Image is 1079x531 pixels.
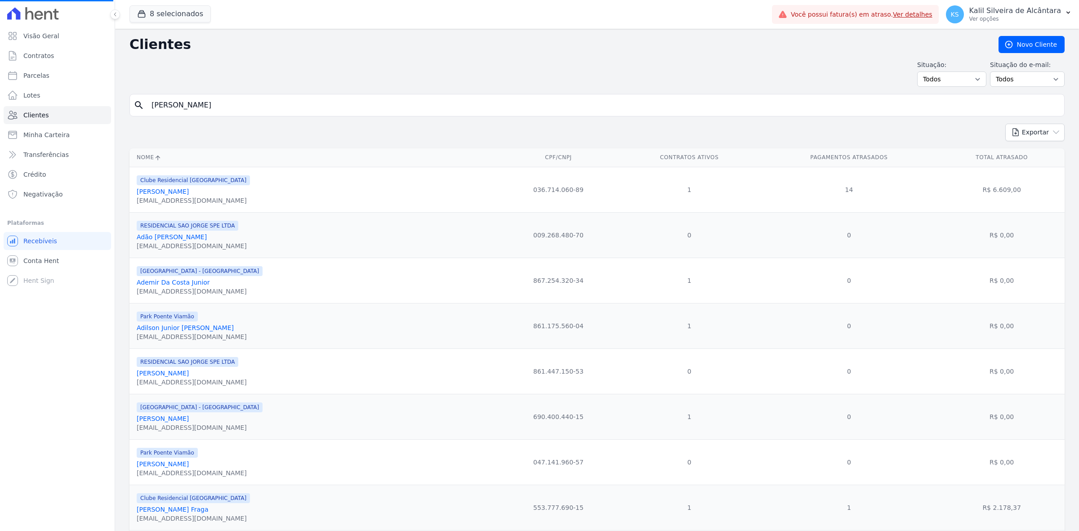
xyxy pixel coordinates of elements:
[620,258,759,303] td: 1
[497,303,620,348] td: 861.175.560-04
[4,106,111,124] a: Clientes
[620,167,759,212] td: 1
[620,439,759,485] td: 0
[137,233,207,241] a: Adão [PERSON_NAME]
[497,439,620,485] td: 047.141.960-57
[759,394,939,439] td: 0
[939,167,1065,212] td: R$ 6.609,00
[759,439,939,485] td: 0
[134,100,144,111] i: search
[137,415,189,422] a: [PERSON_NAME]
[23,130,70,139] span: Minha Carteira
[759,485,939,530] td: 1
[759,212,939,258] td: 0
[129,148,497,167] th: Nome
[939,348,1065,394] td: R$ 0,00
[969,6,1061,15] p: Kalil Silveira de Alcântara
[759,258,939,303] td: 0
[620,148,759,167] th: Contratos Ativos
[759,348,939,394] td: 0
[1005,124,1065,141] button: Exportar
[939,439,1065,485] td: R$ 0,00
[137,332,247,341] div: [EMAIL_ADDRESS][DOMAIN_NAME]
[137,324,234,331] a: Adilson Junior [PERSON_NAME]
[137,378,247,387] div: [EMAIL_ADDRESS][DOMAIN_NAME]
[4,232,111,250] a: Recebíveis
[939,394,1065,439] td: R$ 0,00
[129,36,984,53] h2: Clientes
[917,60,986,70] label: Situação:
[497,348,620,394] td: 861.447.150-53
[129,5,211,22] button: 8 selecionados
[759,148,939,167] th: Pagamentos Atrasados
[4,126,111,144] a: Minha Carteira
[759,303,939,348] td: 0
[23,190,63,199] span: Negativação
[939,303,1065,348] td: R$ 0,00
[23,150,69,159] span: Transferências
[137,402,263,412] span: [GEOGRAPHIC_DATA] - [GEOGRAPHIC_DATA]
[4,86,111,104] a: Lotes
[146,96,1061,114] input: Buscar por nome, CPF ou e-mail
[137,514,250,523] div: [EMAIL_ADDRESS][DOMAIN_NAME]
[23,51,54,60] span: Contratos
[939,148,1065,167] th: Total Atrasado
[951,11,959,18] span: KS
[23,256,59,265] span: Conta Hent
[497,167,620,212] td: 036.714.060-89
[137,312,198,321] span: Park Poente Viamão
[969,15,1061,22] p: Ver opções
[620,485,759,530] td: 1
[497,148,620,167] th: CPF/CNPJ
[137,188,189,195] a: [PERSON_NAME]
[23,71,49,80] span: Parcelas
[497,394,620,439] td: 690.400.440-15
[137,506,209,513] a: [PERSON_NAME] Fraga
[23,170,46,179] span: Crédito
[4,252,111,270] a: Conta Hent
[620,394,759,439] td: 1
[137,175,250,185] span: Clube Residencial [GEOGRAPHIC_DATA]
[7,218,107,228] div: Plataformas
[137,469,247,477] div: [EMAIL_ADDRESS][DOMAIN_NAME]
[137,423,263,432] div: [EMAIL_ADDRESS][DOMAIN_NAME]
[759,167,939,212] td: 14
[137,287,263,296] div: [EMAIL_ADDRESS][DOMAIN_NAME]
[939,485,1065,530] td: R$ 2.178,37
[23,31,59,40] span: Visão Geral
[137,241,247,250] div: [EMAIL_ADDRESS][DOMAIN_NAME]
[137,460,189,468] a: [PERSON_NAME]
[137,370,189,377] a: [PERSON_NAME]
[990,60,1065,70] label: Situação do e-mail:
[137,493,250,503] span: Clube Residencial [GEOGRAPHIC_DATA]
[137,448,198,458] span: Park Poente Viamão
[137,266,263,276] span: [GEOGRAPHIC_DATA] - [GEOGRAPHIC_DATA]
[23,236,57,245] span: Recebíveis
[791,10,932,19] span: Você possui fatura(s) em atraso.
[939,258,1065,303] td: R$ 0,00
[620,303,759,348] td: 1
[497,258,620,303] td: 867.254.320-34
[137,196,250,205] div: [EMAIL_ADDRESS][DOMAIN_NAME]
[4,67,111,85] a: Parcelas
[893,11,932,18] a: Ver detalhes
[620,348,759,394] td: 0
[4,185,111,203] a: Negativação
[620,212,759,258] td: 0
[23,91,40,100] span: Lotes
[137,279,210,286] a: Ademir Da Costa Junior
[23,111,49,120] span: Clientes
[497,485,620,530] td: 553.777.690-15
[4,165,111,183] a: Crédito
[4,47,111,65] a: Contratos
[137,357,238,367] span: RESIDENCIAL SAO JORGE SPE LTDA
[137,221,238,231] span: RESIDENCIAL SAO JORGE SPE LTDA
[497,212,620,258] td: 009.268.480-70
[939,212,1065,258] td: R$ 0,00
[939,2,1079,27] button: KS Kalil Silveira de Alcântara Ver opções
[999,36,1065,53] a: Novo Cliente
[4,146,111,164] a: Transferências
[4,27,111,45] a: Visão Geral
